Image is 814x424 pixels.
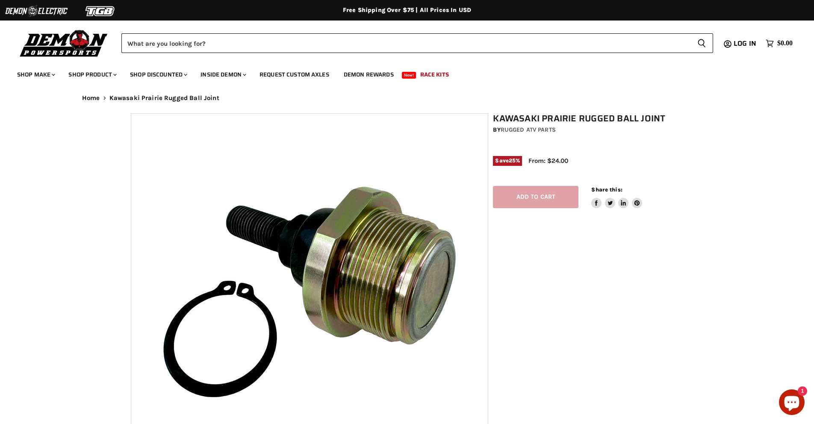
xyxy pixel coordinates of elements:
[121,33,690,53] input: Search
[591,186,622,193] span: Share this:
[730,40,761,47] a: Log in
[509,157,516,164] span: 25
[493,113,688,124] h1: Kawasaki Prairie Rugged Ball Joint
[4,3,68,19] img: Demon Electric Logo 2
[402,72,416,79] span: New!
[65,94,749,102] nav: Breadcrumbs
[124,66,192,83] a: Shop Discounted
[337,66,400,83] a: Demon Rewards
[414,66,455,83] a: Race Kits
[82,94,100,102] a: Home
[493,156,522,165] span: Save %
[194,66,251,83] a: Inside Demon
[777,39,793,47] span: $0.00
[528,157,568,165] span: From: $24.00
[501,126,556,133] a: Rugged ATV Parts
[11,66,60,83] a: Shop Make
[253,66,336,83] a: Request Custom Axles
[62,66,122,83] a: Shop Product
[11,62,790,83] ul: Main menu
[17,28,111,58] img: Demon Powersports
[109,94,219,102] span: Kawasaki Prairie Rugged Ball Joint
[121,33,713,53] form: Product
[65,6,749,14] div: Free Shipping Over $75 | All Prices In USD
[493,125,688,135] div: by
[734,38,756,49] span: Log in
[68,3,133,19] img: TGB Logo 2
[776,389,807,417] inbox-online-store-chat: Shopify online store chat
[761,37,797,50] a: $0.00
[690,33,713,53] button: Search
[591,186,642,209] aside: Share this:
